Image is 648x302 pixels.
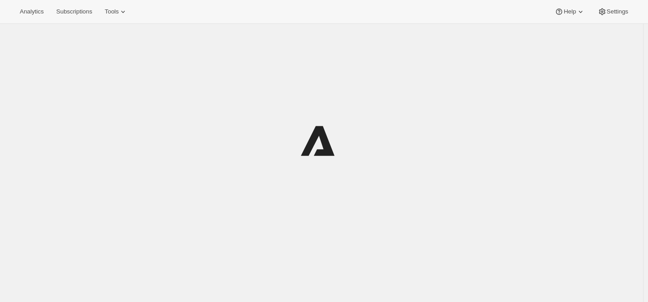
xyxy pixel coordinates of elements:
[99,5,133,18] button: Tools
[14,5,49,18] button: Analytics
[564,8,576,15] span: Help
[607,8,628,15] span: Settings
[51,5,97,18] button: Subscriptions
[105,8,119,15] span: Tools
[549,5,590,18] button: Help
[56,8,92,15] span: Subscriptions
[592,5,634,18] button: Settings
[20,8,44,15] span: Analytics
